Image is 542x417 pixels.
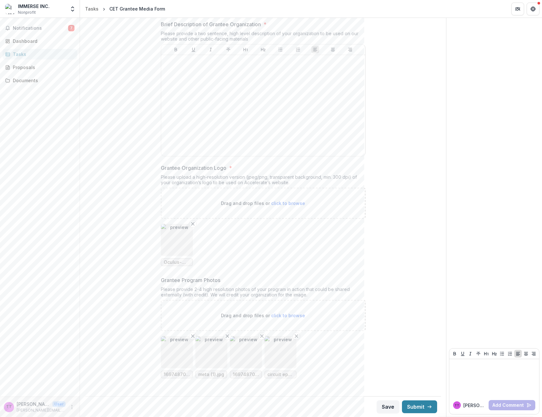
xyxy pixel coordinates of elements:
[258,332,266,340] button: Remove File
[189,332,197,340] button: Remove File
[271,201,305,206] span: click to browse
[18,3,50,10] div: IMMERSE INC.
[271,313,305,318] span: click to browse
[483,350,490,358] button: Heading 1
[233,372,259,377] span: 1697487036334 (1).jpg
[506,350,514,358] button: Ordered List
[277,46,284,53] button: Bullet List
[161,336,193,368] img: preview
[293,332,300,340] button: Remove File
[5,4,15,14] img: IMMERSE INC.
[346,46,354,53] button: Align Right
[161,174,365,188] div: Please upload a high-resolution version (jpeg/png, transparent background, min. 300 dpi) of your ...
[17,407,66,413] p: [PERSON_NAME][EMAIL_ADDRESS][DOMAIN_NAME]
[13,51,72,58] div: Tasks
[161,287,365,300] div: Please provide 2-4 high resolution photos of your program in action that could be shared external...
[455,404,459,407] div: Tricia Thrasher
[3,23,77,33] button: Notifications7
[221,312,305,319] p: Drag and drop files or
[198,372,224,377] span: meta (1).jpg
[527,3,539,15] button: Get Help
[161,276,220,284] p: Grantee Program Photos
[475,350,482,358] button: Strike
[68,25,75,31] span: 7
[459,350,467,358] button: Underline
[82,4,168,13] nav: breadcrumb
[242,46,249,53] button: Heading 1
[224,332,231,340] button: Remove File
[530,350,538,358] button: Align Right
[259,46,267,53] button: Heading 2
[294,46,302,53] button: Ordered List
[190,46,197,53] button: Underline
[264,336,296,368] img: preview
[522,350,530,358] button: Align Center
[68,403,76,411] button: More
[109,5,165,12] div: CET Grantee Media Form
[161,224,193,256] img: preview
[230,336,262,378] div: Remove Filepreview1697487036334 (1).jpg
[451,350,459,358] button: Bold
[498,350,506,358] button: Bullet List
[489,400,535,410] button: Add Comment
[13,77,72,84] div: Documents
[311,46,319,53] button: Align Left
[377,400,399,413] button: Save
[329,46,337,53] button: Align Center
[3,49,77,59] a: Tasks
[6,405,12,409] div: Tricia Thrasher
[161,224,193,266] div: Remove FilepreviewOculus-Store_Immerse_Transparent-Logo (9).png
[82,4,101,13] a: Tasks
[85,5,98,12] div: Tasks
[221,200,305,207] p: Drag and drop files or
[13,26,68,31] span: Notifications
[463,402,486,409] p: [PERSON_NAME] T
[189,220,197,228] button: Remove File
[17,401,50,407] p: [PERSON_NAME]
[511,3,524,15] button: Partners
[161,20,261,28] p: Brief Description of Grantee Organization
[3,62,77,73] a: Proposals
[264,336,296,378] div: Remove Filepreviewcircuit epa (1).jpg
[402,400,437,413] button: Submit
[195,336,227,368] img: preview
[18,10,36,15] span: Nonprofit
[3,36,77,46] a: Dashboard
[13,38,72,44] div: Dashboard
[68,3,77,15] button: Open entity switcher
[164,260,190,265] span: Oculus-Store_Immerse_Transparent-Logo (9).png
[172,46,180,53] button: Bold
[164,372,190,377] span: 1697487036217 (1).jpg
[491,350,498,358] button: Heading 2
[3,75,77,86] a: Documents
[224,46,232,53] button: Strike
[161,164,226,172] p: Grantee Organization Logo
[13,64,72,71] div: Proposals
[52,401,66,407] p: User
[207,46,215,53] button: Italicize
[514,350,522,358] button: Align Left
[195,336,227,378] div: Remove Filepreviewmeta (1).jpg
[161,336,193,378] div: Remove Filepreview1697487036217 (1).jpg
[267,372,294,377] span: circuit epa (1).jpg
[467,350,474,358] button: Italicize
[161,31,365,44] div: Please provide a two sentence, high level description of your organization to be used on our webs...
[230,336,262,368] img: preview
